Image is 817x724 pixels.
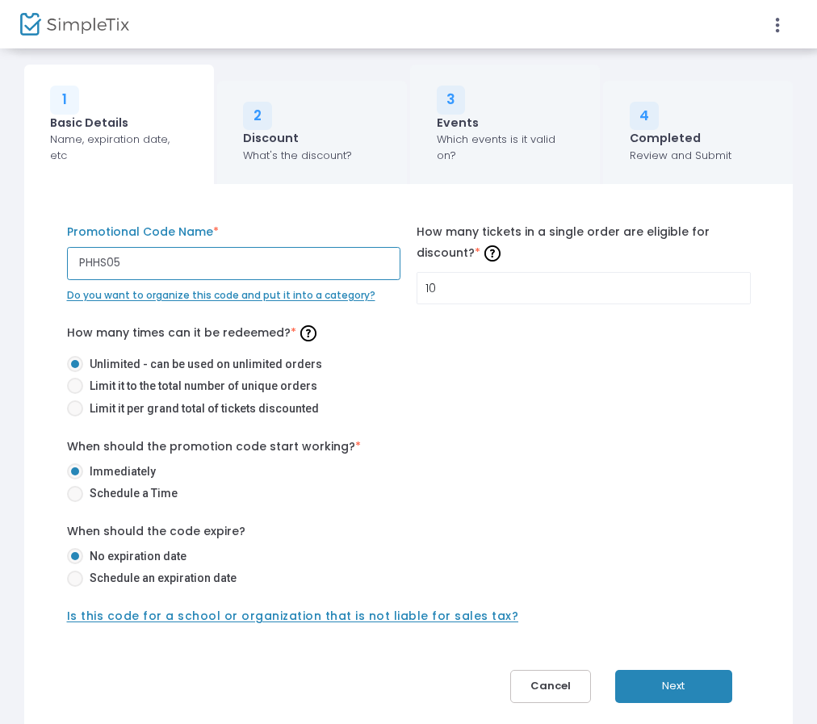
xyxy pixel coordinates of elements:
div: Discount [243,130,352,147]
span: Do you want to organize this code and put it into a category? [67,288,375,302]
label: When should the code expire? [67,523,245,540]
label: Promotional Code Name [67,224,401,241]
img: question-mark [300,325,316,341]
span: Limit it to the total number of unique orders [83,378,317,395]
div: Name, expiration date, etc [50,132,187,163]
div: Completed [630,130,731,147]
div: 1 [50,86,79,115]
span: Is this code for a school or organization that is not liable for sales tax? [67,608,519,624]
div: Review and Submit [630,148,731,164]
div: Basic Details [50,115,187,132]
span: Schedule a Time [83,485,178,502]
div: 2 [243,102,272,131]
span: Immediately [83,463,156,480]
button: Next [615,670,732,703]
div: 4 [630,102,659,131]
input: Enter Promo Code [67,247,401,280]
img: question-mark [484,245,501,262]
span: Unlimited - can be used on unlimited orders [83,356,322,373]
div: Which events is it valid on? [437,132,574,163]
div: 3 [437,86,466,115]
label: When should the promotion code start working? [67,438,361,455]
span: How many times can it be redeemed? [67,324,321,341]
label: How many tickets in a single order are eligible for discount? [417,224,751,266]
span: No expiration date [83,548,186,565]
button: Cancel [510,670,591,703]
div: Events [437,115,574,132]
span: Limit it per grand total of tickets discounted [83,400,319,417]
span: Schedule an expiration date [83,570,237,587]
div: What's the discount? [243,148,352,164]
